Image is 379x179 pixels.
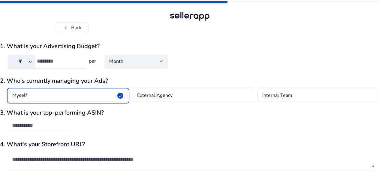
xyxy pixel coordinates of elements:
span: ₹ [19,58,22,65]
span: check_circle [117,92,124,99]
span: Month [109,58,123,65]
h4: Internal Team [262,92,292,99]
h4: Myself [12,92,27,99]
h4: per [86,58,97,64]
button: chevron_leftBack [55,22,89,33]
h4: External Agency [137,92,173,99]
span: chevron_left [62,24,69,31]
